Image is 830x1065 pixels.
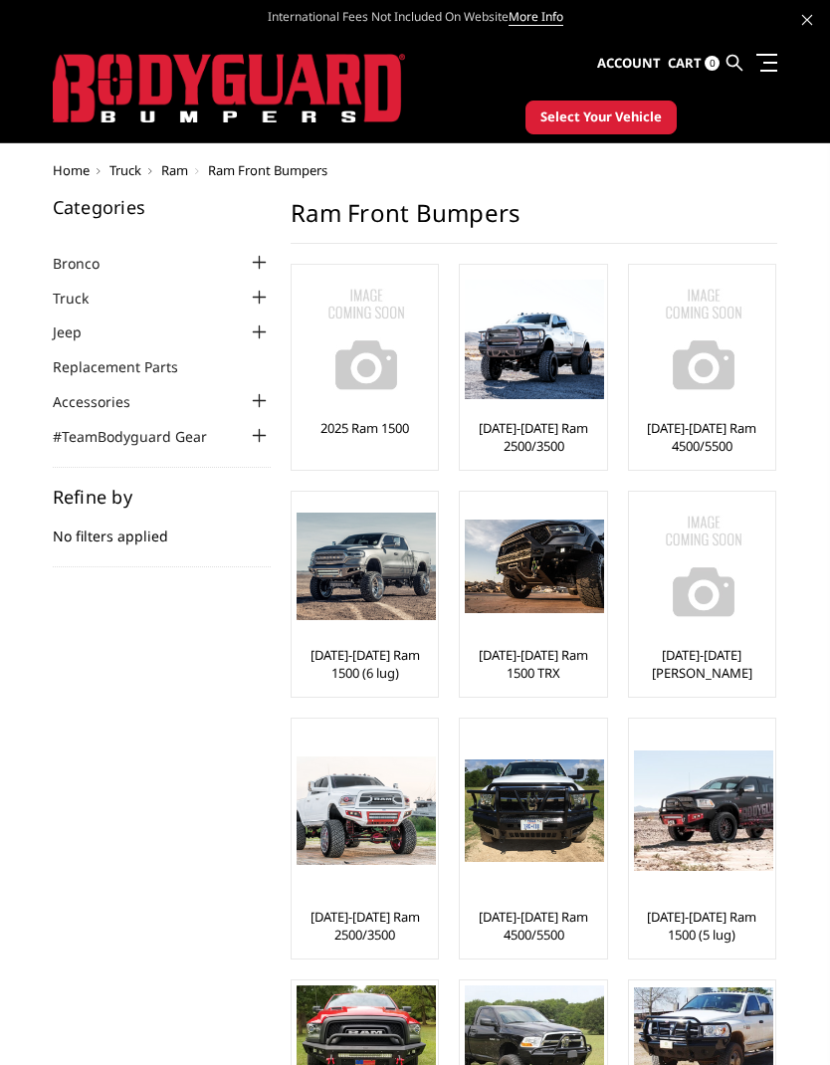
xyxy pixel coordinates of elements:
[53,288,113,309] a: Truck
[634,419,770,455] a: [DATE]-[DATE] Ram 4500/5500
[320,419,409,437] a: 2025 Ram 1500
[634,270,770,409] a: No Image
[53,391,155,412] a: Accessories
[53,488,272,506] h5: Refine by
[297,270,433,409] a: No Image
[465,908,601,944] a: [DATE]-[DATE] Ram 4500/5500
[634,497,770,636] a: No Image
[53,321,106,342] a: Jeep
[525,101,677,134] button: Select Your Vehicle
[53,161,90,179] a: Home
[208,161,327,179] span: Ram Front Bumpers
[634,270,773,409] img: No Image
[509,8,563,26] a: More Info
[53,54,405,123] img: BODYGUARD BUMPERS
[53,253,124,274] a: Bronco
[297,908,433,944] a: [DATE]-[DATE] Ram 2500/3500
[668,37,720,91] a: Cart 0
[668,54,702,72] span: Cart
[634,497,773,636] img: No Image
[53,198,272,216] h5: Categories
[465,646,601,682] a: [DATE]-[DATE] Ram 1500 TRX
[705,56,720,71] span: 0
[634,646,770,682] a: [DATE]-[DATE] [PERSON_NAME]
[53,426,232,447] a: #TeamBodyguard Gear
[161,161,188,179] a: Ram
[540,107,662,127] span: Select Your Vehicle
[597,37,661,91] a: Account
[465,419,601,455] a: [DATE]-[DATE] Ram 2500/3500
[291,198,777,244] h1: Ram Front Bumpers
[297,646,433,682] a: [DATE]-[DATE] Ram 1500 (6 lug)
[53,488,272,567] div: No filters applied
[297,270,436,409] img: No Image
[109,161,141,179] a: Truck
[53,356,203,377] a: Replacement Parts
[634,908,770,944] a: [DATE]-[DATE] Ram 1500 (5 lug)
[597,54,661,72] span: Account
